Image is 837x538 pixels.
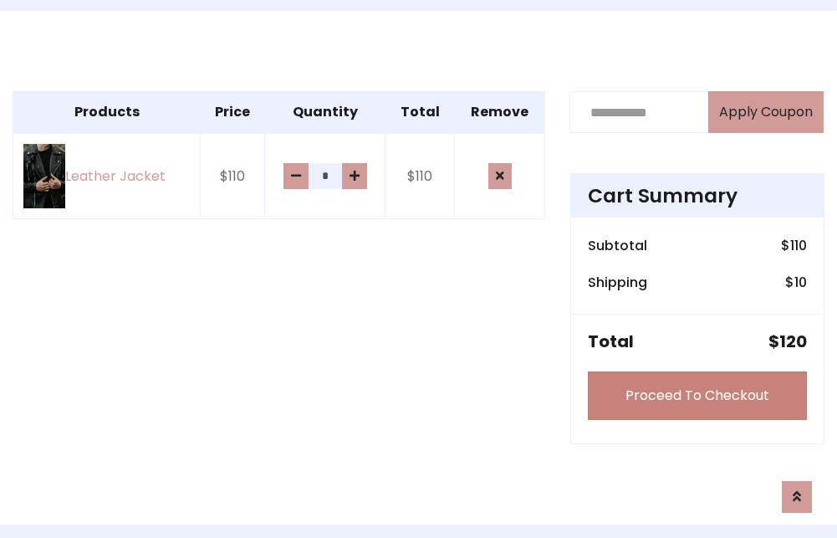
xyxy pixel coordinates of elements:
h6: Shipping [588,274,647,290]
a: Proceed To Checkout [588,371,807,420]
td: $110 [201,133,265,218]
th: Price [201,92,265,134]
span: 10 [794,273,807,292]
h5: Total [588,331,634,351]
span: 120 [779,330,807,353]
th: Remove [455,92,545,134]
td: $110 [385,133,455,218]
th: Products [13,92,201,134]
th: Total [385,92,455,134]
h6: $ [781,238,807,254]
span: 110 [790,236,807,255]
h6: Subtotal [588,238,647,254]
h6: $ [785,274,807,290]
th: Quantity [265,92,385,134]
h4: Cart Summary [588,184,807,208]
h5: $ [768,331,807,351]
button: Apply Coupon [708,91,824,133]
a: Leather Jacket [23,144,190,208]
